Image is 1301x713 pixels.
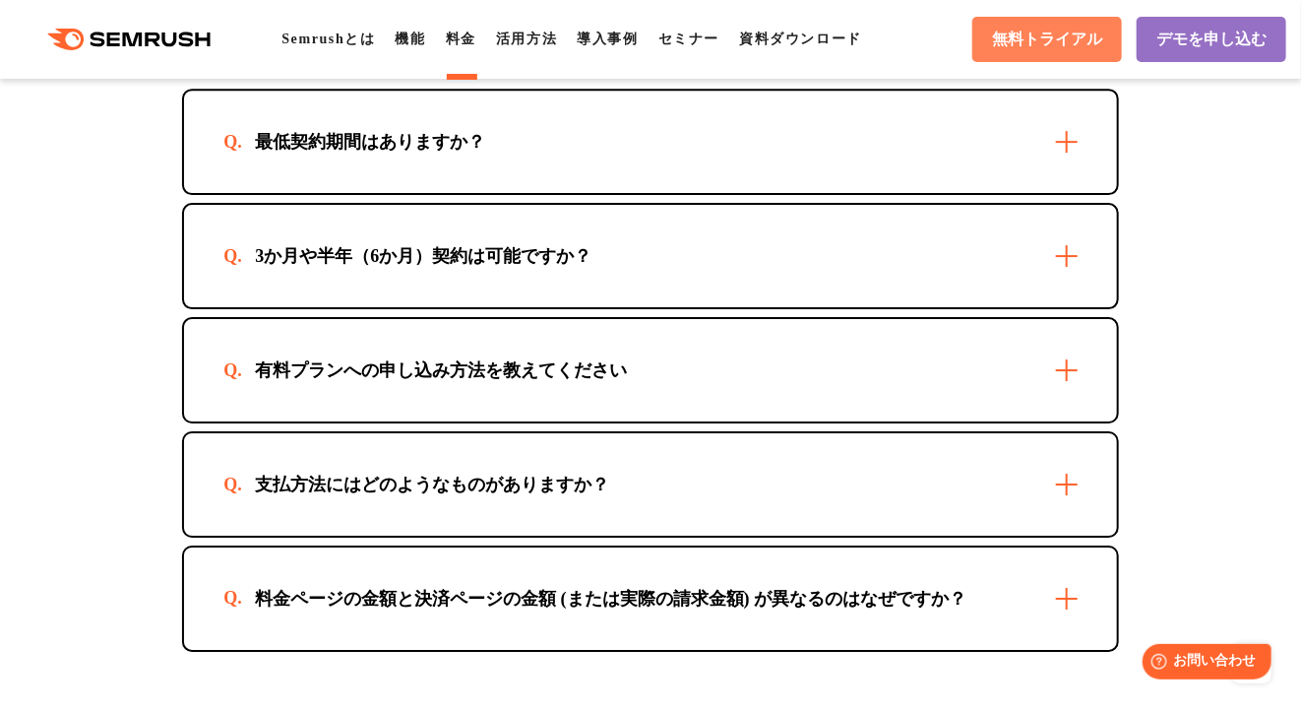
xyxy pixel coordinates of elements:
[223,473,641,496] div: 支払方法にはどのようなものがありますか？
[223,587,998,611] div: 料金ページの金額と決済ページの金額 (または実際の請求金額) が異なるのはなぜですか？
[577,32,638,46] a: 導入事例
[739,32,862,46] a: 資料ダウンロード
[496,32,557,46] a: 活用方法
[396,32,426,46] a: 機能
[281,32,375,46] a: Semrushとは
[223,244,623,268] div: 3か月や半年（6か月）契約は可能ですか？
[1126,636,1279,691] iframe: Help widget launcher
[446,32,476,46] a: 料金
[1156,30,1267,50] span: デモを申し込む
[658,32,719,46] a: セミナー
[972,17,1122,62] a: 無料トライアル
[223,358,658,382] div: 有料プランへの申し込み方法を教えてください
[1137,17,1286,62] a: デモを申し込む
[992,30,1102,50] span: 無料トライアル
[223,130,517,154] div: 最低契約期間はありますか？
